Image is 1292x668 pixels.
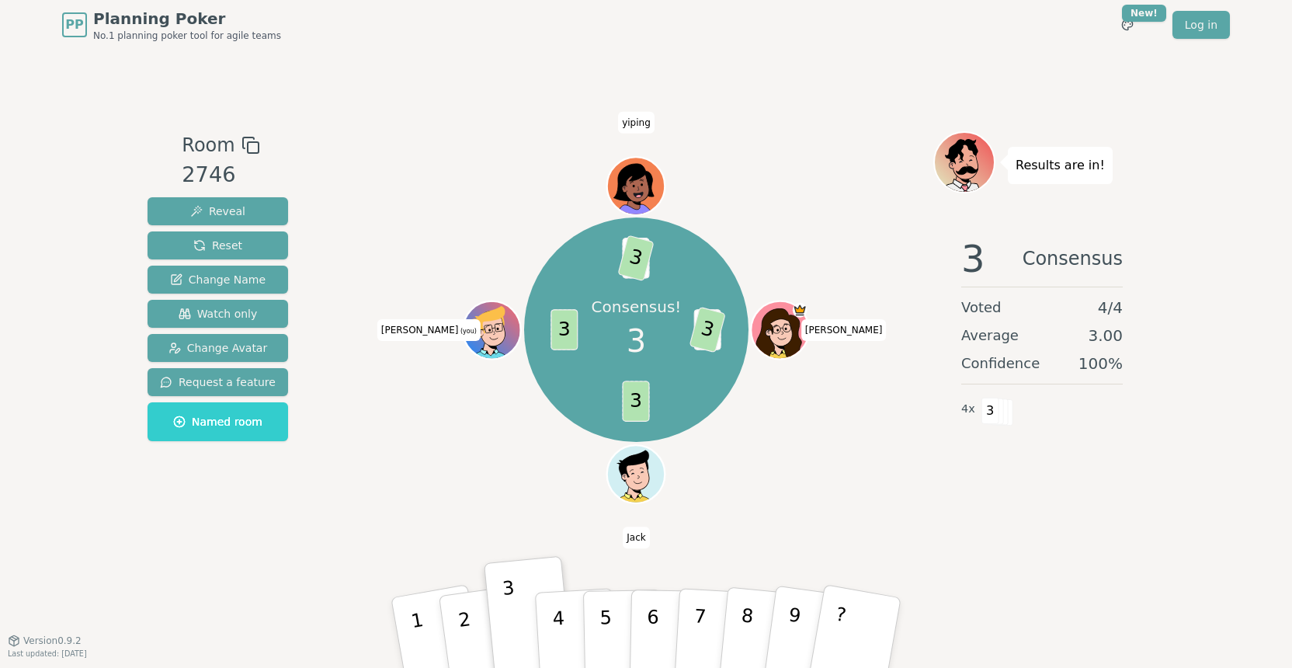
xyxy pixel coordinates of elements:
span: 3 [961,240,985,277]
span: 3 [623,381,650,423]
span: Named room [173,414,262,430]
span: Zach is the host [793,303,807,318]
span: 4 / 4 [1098,297,1123,318]
p: Results are in! [1016,155,1105,176]
span: Click to change your name [618,111,655,133]
span: Consensus [1023,240,1123,277]
span: Planning Poker [93,8,281,30]
span: Voted [961,297,1002,318]
a: PPPlanning PokerNo.1 planning poker tool for agile teams [62,8,281,42]
span: Change Name [170,272,266,287]
span: 3.00 [1088,325,1123,346]
span: 100 % [1078,353,1123,374]
span: (you) [458,328,477,335]
button: Request a feature [148,368,288,396]
p: Consensus! [592,296,682,318]
button: Version0.9.2 [8,635,82,647]
button: Reset [148,231,288,259]
button: Change Avatar [148,334,288,362]
button: New! [1113,11,1141,39]
span: 4 x [961,401,975,418]
span: 3 [981,398,999,424]
span: Average [961,325,1019,346]
span: PP [65,16,83,34]
span: Confidence [961,353,1040,374]
span: Last updated: [DATE] [8,649,87,658]
span: Change Avatar [168,340,268,356]
span: 3 [627,318,646,364]
span: Reset [193,238,242,253]
button: Click to change your avatar [465,303,519,357]
span: Click to change your name [801,319,887,341]
button: Reveal [148,197,288,225]
button: Watch only [148,300,288,328]
span: Request a feature [160,374,276,390]
span: 3 [689,307,726,353]
span: Click to change your name [377,319,481,341]
span: Click to change your name [623,527,649,548]
div: New! [1122,5,1166,22]
span: Room [182,131,234,159]
span: 3 [551,309,578,350]
button: Named room [148,402,288,441]
span: No.1 planning poker tool for agile teams [93,30,281,42]
span: Reveal [190,204,245,219]
span: Version 0.9.2 [23,635,82,647]
a: Log in [1172,11,1230,39]
div: 2746 [182,159,259,191]
p: 3 [502,577,522,662]
button: Change Name [148,266,288,294]
span: Watch only [179,306,258,322]
span: 3 [618,235,655,282]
